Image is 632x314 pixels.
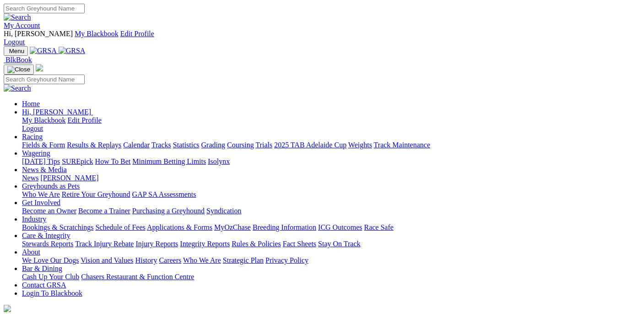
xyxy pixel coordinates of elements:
a: GAP SA Assessments [132,190,196,198]
a: Injury Reports [135,240,178,248]
a: Rules & Policies [232,240,281,248]
a: Trials [255,141,272,149]
a: Who We Are [183,256,221,264]
a: Retire Your Greyhound [62,190,130,198]
a: Stay On Track [318,240,360,248]
a: Chasers Restaurant & Function Centre [81,273,194,281]
a: Bookings & Scratchings [22,223,93,231]
img: Close [7,66,30,73]
div: Get Involved [22,207,628,215]
a: My Blackbook [22,116,66,124]
a: Greyhounds as Pets [22,182,80,190]
a: Applications & Forms [147,223,212,231]
a: Track Maintenance [374,141,430,149]
a: Minimum Betting Limits [132,157,206,165]
a: Coursing [227,141,254,149]
a: Statistics [173,141,200,149]
a: Calendar [123,141,150,149]
a: BlkBook [4,56,32,64]
a: Become an Owner [22,207,76,215]
a: Tracks [151,141,171,149]
a: Logout [22,125,43,132]
a: [DATE] Tips [22,157,60,165]
a: Home [22,100,40,108]
button: Toggle navigation [4,65,34,75]
a: My Blackbook [75,30,119,38]
a: News & Media [22,166,67,173]
img: Search [4,84,31,92]
a: Syndication [206,207,241,215]
div: My Account [4,30,628,46]
span: Hi, [PERSON_NAME] [4,30,73,38]
a: 2025 TAB Adelaide Cup [274,141,346,149]
a: History [135,256,157,264]
a: Grading [201,141,225,149]
div: Racing [22,141,628,149]
a: Integrity Reports [180,240,230,248]
a: Edit Profile [68,116,102,124]
a: Get Involved [22,199,60,206]
a: Purchasing a Greyhound [132,207,205,215]
div: Industry [22,223,628,232]
a: Privacy Policy [265,256,308,264]
a: Care & Integrity [22,232,70,239]
div: News & Media [22,174,628,182]
div: Wagering [22,157,628,166]
a: Breeding Information [253,223,316,231]
span: BlkBook [5,56,32,64]
input: Search [4,75,85,84]
a: We Love Our Dogs [22,256,79,264]
a: About [22,248,40,256]
img: GRSA [30,47,57,55]
a: Track Injury Rebate [75,240,134,248]
a: Who We Are [22,190,60,198]
a: Hi, [PERSON_NAME] [22,108,93,116]
img: logo-grsa-white.png [36,64,43,71]
img: GRSA [59,47,86,55]
a: [PERSON_NAME] [40,174,98,182]
a: Industry [22,215,46,223]
a: Fact Sheets [283,240,316,248]
input: Search [4,4,85,13]
button: Toggle navigation [4,46,28,56]
a: Careers [159,256,181,264]
div: About [22,256,628,265]
a: Cash Up Your Club [22,273,79,281]
a: Schedule of Fees [95,223,145,231]
a: Results & Replays [67,141,121,149]
a: SUREpick [62,157,93,165]
a: Racing [22,133,43,141]
a: Vision and Values [81,256,133,264]
a: Strategic Plan [223,256,264,264]
a: Become a Trainer [78,207,130,215]
a: Fields & Form [22,141,65,149]
a: News [22,174,38,182]
a: My Account [4,22,40,29]
a: Isolynx [208,157,230,165]
img: Search [4,13,31,22]
a: Logout [4,38,25,46]
img: logo-grsa-white.png [4,305,11,312]
a: Wagering [22,149,50,157]
a: MyOzChase [214,223,251,231]
div: Bar & Dining [22,273,628,281]
a: Stewards Reports [22,240,73,248]
div: Hi, [PERSON_NAME] [22,116,628,133]
a: Edit Profile [120,30,154,38]
a: How To Bet [95,157,131,165]
a: ICG Outcomes [318,223,362,231]
div: Greyhounds as Pets [22,190,628,199]
a: Race Safe [364,223,393,231]
span: Hi, [PERSON_NAME] [22,108,91,116]
a: Contact GRSA [22,281,66,289]
div: Care & Integrity [22,240,628,248]
a: Login To Blackbook [22,289,82,297]
a: Bar & Dining [22,265,62,272]
span: Menu [9,48,24,54]
a: Weights [348,141,372,149]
